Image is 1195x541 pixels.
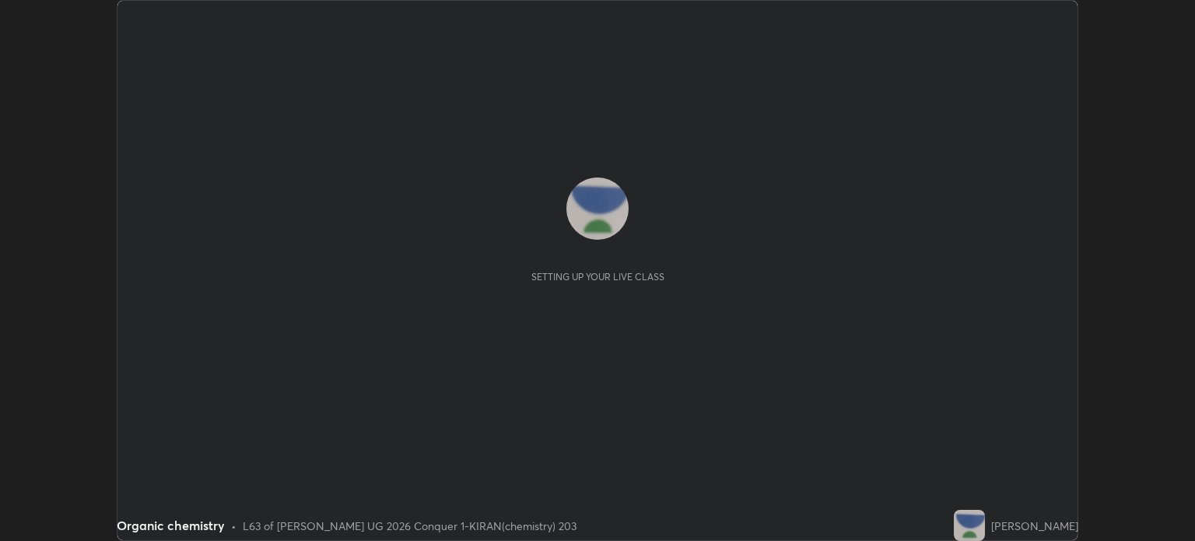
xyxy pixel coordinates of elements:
div: Setting up your live class [531,271,664,283]
img: 4b8c3f36e1a14cd59c616db169378501.jpg [566,177,629,240]
div: L63 of [PERSON_NAME] UG 2026 Conquer 1-KIRAN(chemistry) 203 [243,518,576,534]
img: 4b8c3f36e1a14cd59c616db169378501.jpg [954,510,985,541]
div: [PERSON_NAME] [991,518,1078,534]
div: Organic chemistry [117,516,225,535]
div: • [231,518,237,534]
